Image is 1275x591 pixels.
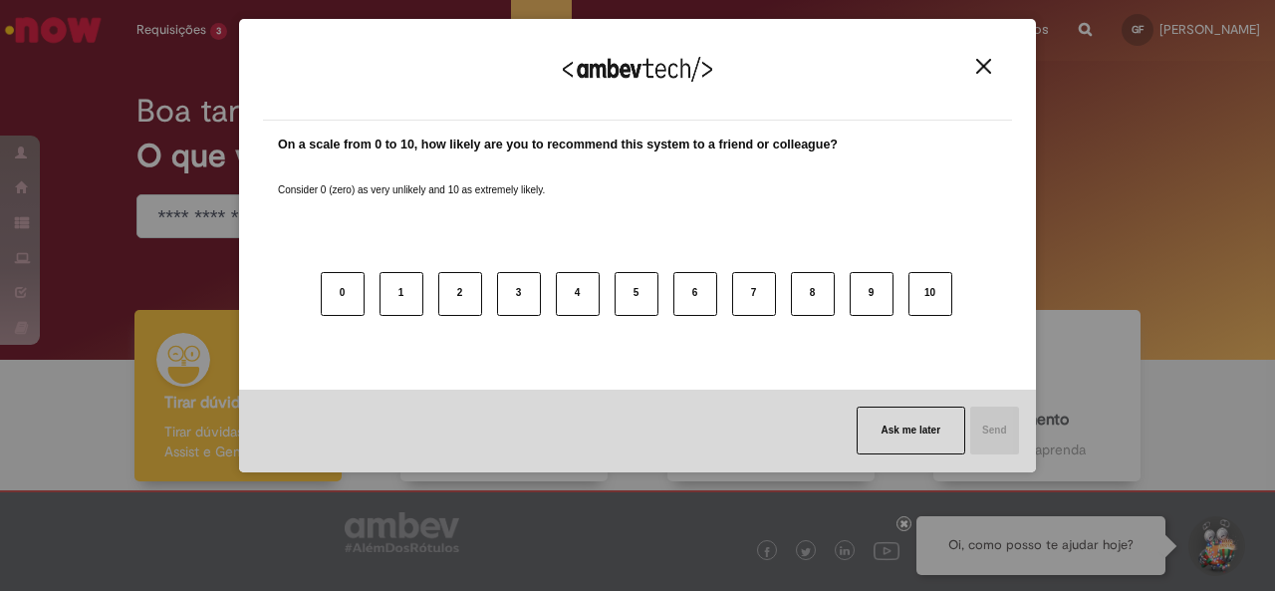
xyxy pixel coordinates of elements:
img: Logo Ambevtech [563,57,712,82]
label: Consider 0 (zero) as very unlikely and 10 as extremely likely. [278,159,545,197]
button: Ask me later [857,407,965,454]
label: On a scale from 0 to 10, how likely are you to recommend this system to a friend or colleague? [278,136,838,154]
button: 3 [497,272,541,316]
img: Close [976,59,991,74]
button: 7 [732,272,776,316]
button: Close [970,58,997,75]
button: 6 [673,272,717,316]
button: 5 [615,272,658,316]
button: 9 [850,272,893,316]
button: 2 [438,272,482,316]
button: 10 [908,272,952,316]
button: 8 [791,272,835,316]
button: 0 [321,272,365,316]
button: 1 [380,272,423,316]
button: 4 [556,272,600,316]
